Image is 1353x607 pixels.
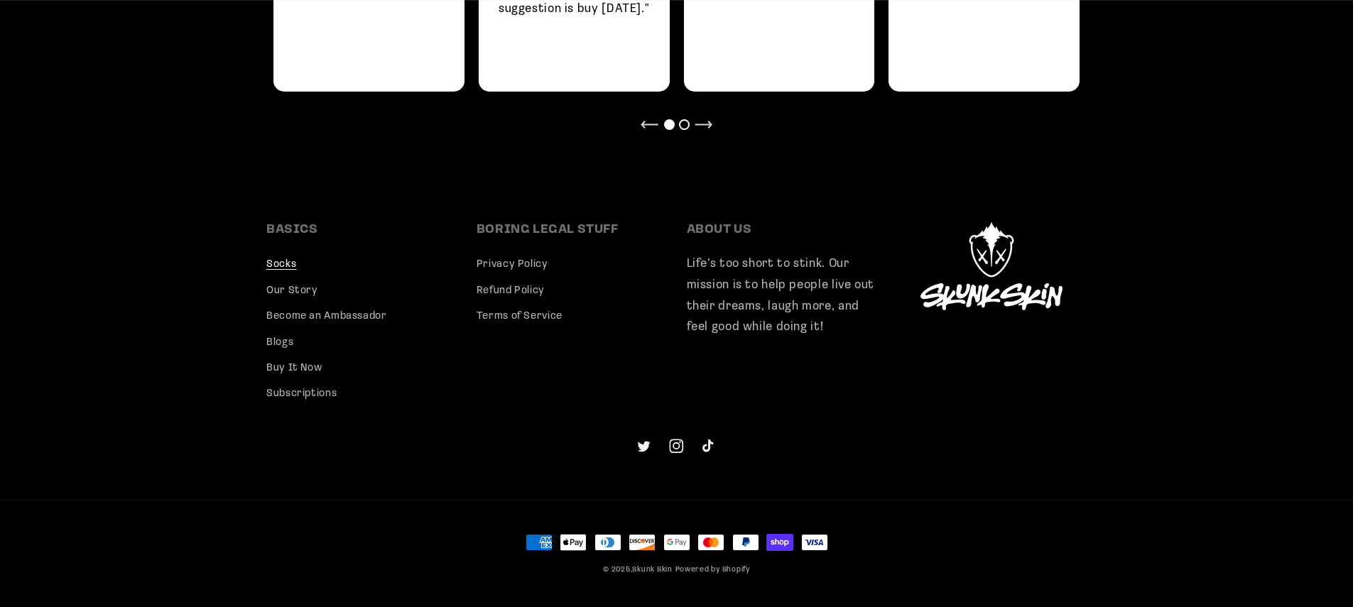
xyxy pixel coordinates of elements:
[266,256,296,278] a: Socks
[477,278,545,304] a: Refund Policy
[632,566,672,574] a: Skunk Skin
[266,278,318,304] a: Our Story
[675,566,750,574] a: Powered by Shopify
[477,222,667,239] h2: BORING LEGAL STUFF
[266,329,293,355] a: Blogs
[266,222,457,239] h2: BASICS
[687,222,877,239] h2: ABOUT US
[603,566,673,574] small: © 2025,
[266,381,337,407] a: Subscriptions
[687,253,877,337] p: Life’s too short to stink. Our mission is to help people live out their dreams, laugh more, and f...
[477,304,563,329] a: Terms of Service
[266,356,322,381] a: Buy It Now
[477,256,548,278] a: Privacy Policy
[266,304,387,329] a: Become an Ambassador
[920,222,1063,310] img: Skunk Skin Logo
